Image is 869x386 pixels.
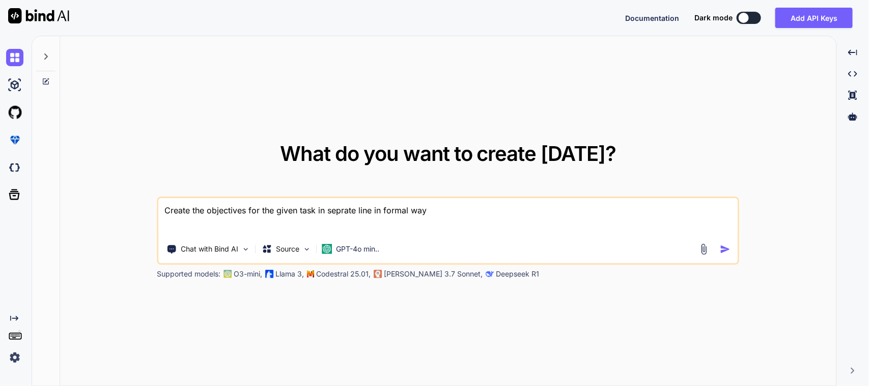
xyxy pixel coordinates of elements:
[303,245,312,254] img: Pick Models
[6,349,23,366] img: settings
[6,49,23,66] img: chat
[374,270,382,278] img: claude
[337,244,380,254] p: GPT-4o min..
[698,243,710,255] img: attachment
[6,131,23,149] img: premium
[486,270,494,278] img: claude
[720,244,731,255] img: icon
[317,269,371,279] p: Codestral 25.01,
[159,198,738,236] textarea: Create the objectives for the given task in seprate line in formal way
[276,244,300,254] p: Source
[775,8,853,28] button: Add API Keys
[276,269,304,279] p: Llama 3,
[280,141,616,166] span: What do you want to create [DATE]?
[496,269,540,279] p: Deepseek R1
[266,270,274,278] img: Llama2
[625,13,679,23] button: Documentation
[224,270,232,278] img: GPT-4
[694,13,733,23] span: Dark mode
[322,244,332,254] img: GPT-4o mini
[181,244,239,254] p: Chat with Bind AI
[157,269,221,279] p: Supported models:
[384,269,483,279] p: [PERSON_NAME] 3.7 Sonnet,
[234,269,263,279] p: O3-mini,
[625,14,679,22] span: Documentation
[6,104,23,121] img: githubLight
[8,8,69,23] img: Bind AI
[6,76,23,94] img: ai-studio
[307,270,315,278] img: Mistral-AI
[6,159,23,176] img: darkCloudIdeIcon
[242,245,250,254] img: Pick Tools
